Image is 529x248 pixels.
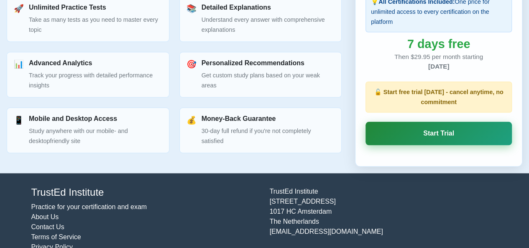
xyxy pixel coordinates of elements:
[29,126,162,146] p: Study anywhere with our mobile- and desktopfriendly site
[202,70,335,90] p: Get custom study plans based on your weak areas
[29,115,162,123] h3: Mobile and Desktop Access
[31,187,260,199] h4: TrustEd Institute
[365,53,512,72] div: Then $29.95 per month starting
[202,3,335,11] h3: Detailed Explanations
[31,213,59,220] a: About Us
[187,4,197,14] div: 📚
[31,233,81,240] a: Terms of Service
[202,126,335,146] p: 30-day full refund if you're not completely satisfied
[202,59,335,67] h3: Personalized Recommendations
[29,70,162,90] p: Track your progress with detailed performance insights
[29,15,162,35] p: Take as many tests as you need to master every topic
[29,59,162,67] h3: Advanced Analytics
[187,59,197,69] div: 🎯
[365,122,512,145] a: Start Trial
[31,223,64,230] a: Contact Us
[365,39,512,49] div: 7 days free
[187,115,197,125] div: 💰
[371,87,506,107] p: 🔓 Start free trial [DATE] - cancel anytime, no commitment
[14,115,24,125] div: 📱
[29,3,162,11] h3: Unlimited Practice Tests
[14,4,24,14] div: 🚀
[428,63,449,70] span: [DATE]
[202,15,335,35] p: Understand every answer with comprehensive explanations
[202,115,335,123] h3: Money-Back Guarantee
[14,59,24,69] div: 📊
[31,203,147,210] a: Practice for your certification and exam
